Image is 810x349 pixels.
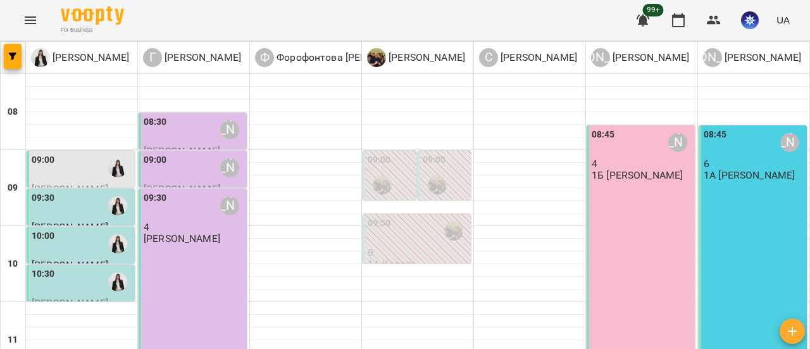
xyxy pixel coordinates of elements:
label: 09:50 [368,217,391,231]
label: 10:30 [32,267,55,281]
p: [PERSON_NAME] [610,50,689,65]
span: [PERSON_NAME] [32,259,108,271]
a: К [PERSON_NAME] [31,48,129,67]
div: Кучинська Сніжана [780,133,799,152]
img: Коваленко Аміна [108,272,127,291]
img: 0dac5a7bb7f066a4c63f04d1f0800e65.jpg [741,11,759,29]
label: 10:00 [32,229,55,243]
div: Ф [255,48,274,67]
div: Гандрабура Наталя [220,158,239,177]
img: Сушко Олександр [444,222,463,241]
label: 09:00 [32,153,55,167]
p: Форофонтова [PERSON_NAME] [274,50,422,65]
div: Гандрабура Наталя [220,196,239,215]
img: Коваленко Аміна [108,234,127,253]
div: Форофонтова Олена [255,48,422,67]
label: 09:30 [144,191,167,205]
p: 6 [704,158,804,169]
label: 09:30 [32,191,55,205]
div: Г [143,48,162,67]
label: 08:45 [592,128,615,142]
img: Сушко Олександр [373,175,392,194]
img: Коваленко Аміна [108,196,127,215]
span: [PERSON_NAME] [144,183,220,195]
p: 0 [368,247,468,258]
label: 09:00 [144,153,167,167]
label: 09:00 [368,153,391,167]
p: [PERSON_NAME] [722,50,801,65]
span: UA [776,13,790,27]
img: К [31,48,50,67]
div: С [479,48,498,67]
p: [PERSON_NAME] [386,50,465,65]
label: 08:45 [704,128,727,142]
label: 08:30 [144,115,167,129]
p: [PERSON_NAME] [144,233,220,244]
p: 4 [592,158,692,169]
p: 1Б [PERSON_NAME] [592,170,683,181]
span: [PERSON_NAME] [32,183,108,195]
p: [PERSON_NAME] [50,50,129,65]
p: 1А [PERSON_NAME] [704,170,795,181]
p: 4 [144,222,244,232]
a: С [PERSON_NAME] [367,48,465,67]
a: С [PERSON_NAME] [479,48,577,67]
button: Menu [15,5,46,35]
a: [PERSON_NAME] [PERSON_NAME] [591,48,689,67]
img: Voopty Logo [61,6,124,25]
span: [PERSON_NAME] [32,221,108,233]
span: [PERSON_NAME] [32,297,108,309]
span: 99+ [643,4,664,16]
img: Коваленко Аміна [108,158,127,177]
p: [PERSON_NAME] [162,50,241,65]
div: Ануфрієва Ксенія [668,133,687,152]
div: [PERSON_NAME] [703,48,722,67]
button: UA [771,8,795,32]
label: 09:00 [423,153,446,167]
div: Ануфрієва Ксенія [591,48,689,67]
span: For Business [61,26,124,34]
div: Коваленко Аміна [31,48,129,67]
span: [PERSON_NAME] [144,145,220,157]
button: Створити урок [780,319,805,344]
p: 1А Карате [368,258,416,269]
img: С [367,48,386,67]
div: [PERSON_NAME] [591,48,610,67]
a: [PERSON_NAME] [PERSON_NAME] [703,48,801,67]
h6: 08 [8,105,18,119]
div: Кучинська Сніжана [703,48,801,67]
p: [PERSON_NAME] [498,50,577,65]
h6: 11 [8,333,18,347]
a: Г [PERSON_NAME] [143,48,241,67]
h6: 10 [8,257,18,271]
div: Гандрабура Наталя [220,120,239,139]
h6: 09 [8,181,18,195]
img: Сушко Олександр [428,175,447,194]
a: Ф Форофонтова [PERSON_NAME] [255,48,422,67]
